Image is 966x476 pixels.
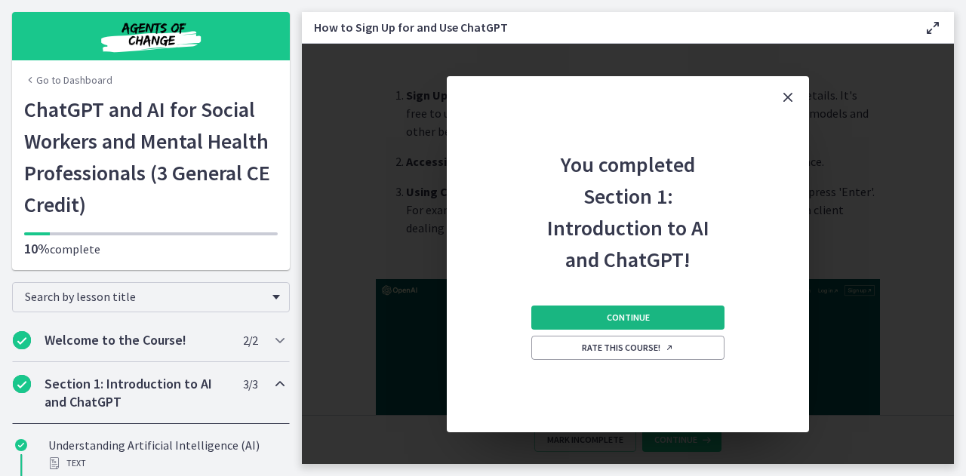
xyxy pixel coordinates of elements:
div: Text [48,454,284,472]
span: 3 / 3 [243,375,257,393]
span: Rate this course! [582,342,674,354]
a: Go to Dashboard [24,72,112,88]
span: 2 / 2 [243,331,257,349]
span: Continue [607,312,650,324]
h2: You completed Section 1: Introduction to AI and ChatGPT! [528,118,728,275]
p: complete [24,240,278,258]
div: Search by lesson title [12,282,290,312]
i: Completed [13,375,31,393]
img: Agents of Change [60,18,241,54]
a: Rate this course! Opens in a new window [531,336,724,360]
span: 10% [24,240,50,257]
button: Close [767,76,809,118]
i: Completed [15,439,27,451]
h2: Welcome to the Course! [45,331,229,349]
i: Completed [13,331,31,349]
button: Continue [531,306,724,330]
h3: How to Sign Up for and Use ChatGPT [314,18,900,36]
h1: ChatGPT and AI for Social Workers and Mental Health Professionals (3 General CE Credit) [24,94,278,220]
div: Understanding Artificial Intelligence (AI) [48,436,284,472]
span: Search by lesson title [25,289,265,304]
h2: Section 1: Introduction to AI and ChatGPT [45,375,229,411]
i: Opens in a new window [665,343,674,352]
